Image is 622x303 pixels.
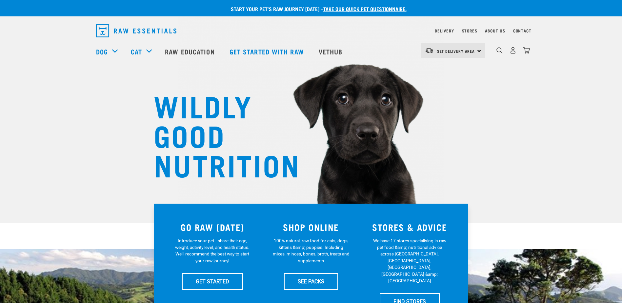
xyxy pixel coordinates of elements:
[154,90,285,179] h1: WILDLY GOOD NUTRITION
[223,38,312,65] a: Get started with Raw
[91,22,532,40] nav: dropdown navigation
[496,47,503,53] img: home-icon-1@2x.png
[485,30,505,32] a: About Us
[167,222,258,232] h3: GO RAW [DATE]
[437,50,475,52] span: Set Delivery Area
[284,273,338,290] a: SEE PACKS
[96,47,108,56] a: Dog
[513,30,532,32] a: Contact
[323,7,407,10] a: take our quick pet questionnaire.
[131,47,142,56] a: Cat
[510,47,516,54] img: user.png
[462,30,477,32] a: Stores
[174,237,251,264] p: Introduce your pet—share their age, weight, activity level, and health status. We'll recommend th...
[266,222,356,232] h3: SHOP ONLINE
[272,237,350,264] p: 100% natural, raw food for cats, dogs, kittens &amp; puppies. Including mixes, minces, bones, bro...
[96,24,176,37] img: Raw Essentials Logo
[371,237,448,284] p: We have 17 stores specialising in raw pet food &amp; nutritional advice across [GEOGRAPHIC_DATA],...
[312,38,351,65] a: Vethub
[158,38,223,65] a: Raw Education
[425,48,434,53] img: van-moving.png
[364,222,455,232] h3: STORES & ADVICE
[435,30,454,32] a: Delivery
[182,273,243,290] a: GET STARTED
[523,47,530,54] img: home-icon@2x.png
